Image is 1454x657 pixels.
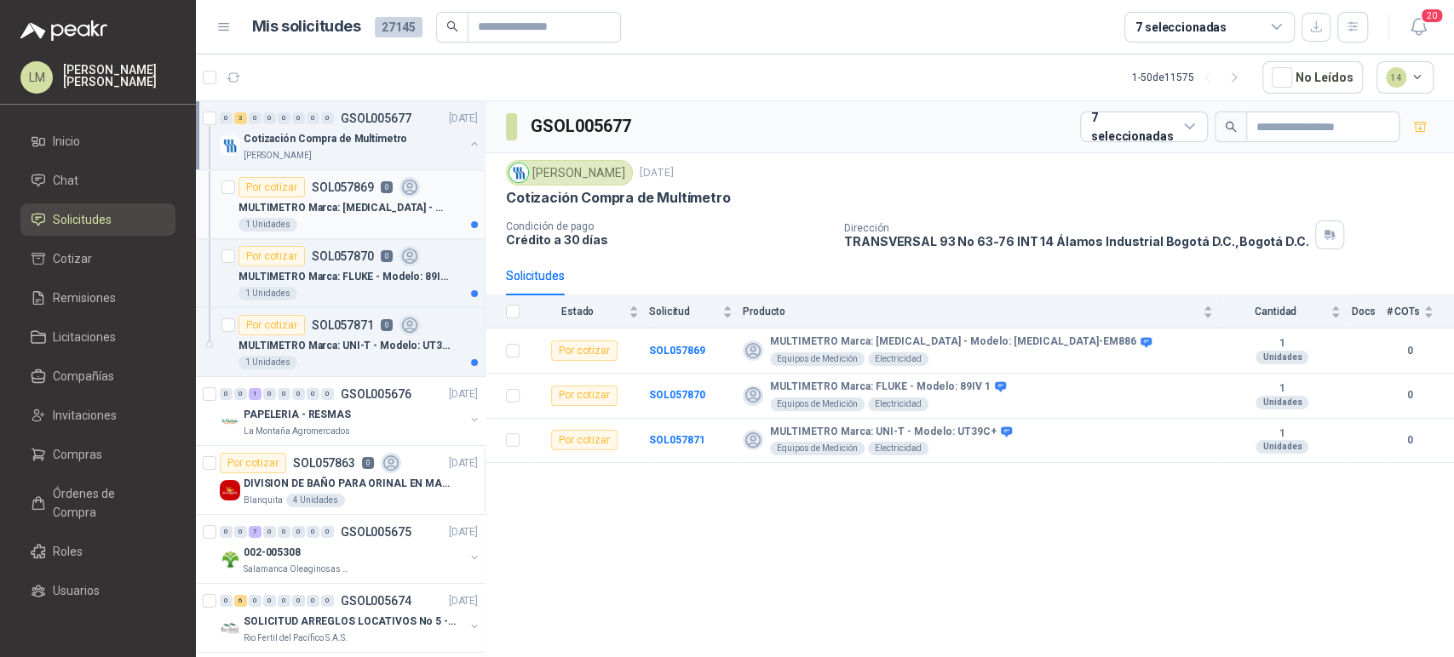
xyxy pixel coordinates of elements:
[868,397,928,411] div: Electricidad
[234,388,247,400] div: 0
[449,593,478,609] p: [DATE]
[239,200,451,216] p: MULTIMETRO Marca: [MEDICAL_DATA] - Modelo: [MEDICAL_DATA]-EM886
[1351,295,1386,328] th: Docs
[292,526,305,538] div: 0
[506,220,830,232] p: Condición de pago
[20,360,175,392] a: Compañías
[531,113,634,140] h3: GSOL005677
[1256,396,1308,409] div: Unidades
[1223,382,1341,396] b: 1
[449,455,478,471] p: [DATE]
[220,108,481,163] a: 0 3 0 0 0 0 0 0 GSOL005677[DATE] Company LogoCotización Compra de Multímetro[PERSON_NAME]
[249,526,261,538] div: 7
[249,112,261,124] div: 0
[239,246,305,266] div: Por cotizar
[381,319,393,331] p: 0
[1386,306,1420,317] span: # COTs
[1225,121,1237,133] span: search
[1386,295,1454,328] th: # COTs
[20,535,175,568] a: Roles
[362,457,374,469] p: 0
[506,160,633,186] div: [PERSON_NAME]
[649,434,705,446] a: SOL057871
[263,388,276,400] div: 0
[312,319,374,331] p: SOL057871
[844,222,1308,234] p: Dirección
[220,135,240,156] img: Company Logo
[506,266,565,285] div: Solicitudes
[53,132,80,151] span: Inicio
[868,352,928,366] div: Electricidad
[220,595,233,607] div: 0
[220,526,233,538] div: 0
[196,239,485,308] a: Por cotizarSOL0578700MULTIMETRO Marca: FLUKE - Modelo: 89IV 11 Unidades
[220,388,233,400] div: 0
[220,453,286,473] div: Por cotizar
[239,338,451,354] p: MULTIMETRO Marca: UNI-T - Modelo: UT39C+
[244,425,350,438] p: La Montaña Agromercados
[252,14,361,39] h1: Mis solicitudes
[1256,440,1308,454] div: Unidades
[1420,8,1444,24] span: 20
[278,595,290,607] div: 0
[1386,343,1434,359] b: 0
[20,61,53,94] div: LM
[292,388,305,400] div: 0
[249,595,261,607] div: 0
[53,289,116,307] span: Remisiones
[312,250,374,262] p: SOL057870
[640,165,674,181] p: [DATE]
[770,335,1136,349] b: MULTIMETRO Marca: [MEDICAL_DATA] - Modelo: [MEDICAL_DATA]-EM886
[530,295,649,328] th: Estado
[244,545,301,561] p: 002-005308
[278,526,290,538] div: 0
[1386,432,1434,448] b: 0
[220,591,481,645] a: 0 6 0 0 0 0 0 0 GSOL005674[DATE] Company LogoSOLICITUD ARREGLOS LOCATIVOS No 5 - PICHINDERio Fert...
[341,112,411,124] p: GSOL005677
[249,388,261,400] div: 1
[263,595,276,607] div: 0
[446,20,458,32] span: search
[743,295,1223,328] th: Producto
[307,112,319,124] div: 0
[53,328,116,346] span: Licitaciones
[381,181,393,193] p: 0
[220,112,233,124] div: 0
[770,397,865,411] div: Equipos de Medición
[449,386,478,403] p: [DATE]
[53,581,100,600] span: Usuarios
[321,526,334,538] div: 0
[649,389,705,401] b: SOL057870
[551,430,618,450] div: Por cotizar
[1386,387,1434,403] b: 0
[234,595,247,607] div: 6
[770,380,991,394] b: MULTIMETRO Marca: FLUKE - Modelo: 89IV 1
[506,232,830,247] p: Crédito a 30 días
[1223,306,1327,317] span: Cantidad
[341,595,411,607] p: GSOL005674
[20,125,175,157] a: Inicio
[449,111,478,127] p: [DATE]
[53,406,117,425] span: Invitaciones
[292,595,305,607] div: 0
[53,171,78,190] span: Chat
[312,181,374,193] p: SOL057869
[1223,337,1341,351] b: 1
[278,388,290,400] div: 0
[1223,295,1351,328] th: Cantidad
[244,131,407,147] p: Cotización Compra de Multímetro
[1376,61,1434,94] button: 14
[770,426,997,439] b: MULTIMETRO Marca: UNI-T - Modelo: UT39C+
[239,218,297,231] div: 1 Unidades
[1132,64,1249,91] div: 1 - 50 de 11575
[868,442,928,455] div: Electricidad
[244,631,348,645] p: Rio Fertil del Pacífico S.A.S.
[239,356,297,369] div: 1 Unidades
[53,542,83,561] span: Roles
[244,563,351,576] p: Salamanca Oleaginosas SAS
[263,112,276,124] div: 0
[1403,12,1434,43] button: 20
[286,494,345,507] div: 4 Unidades
[239,269,451,285] p: MULTIMETRO Marca: FLUKE - Modelo: 89IV 1
[307,595,319,607] div: 0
